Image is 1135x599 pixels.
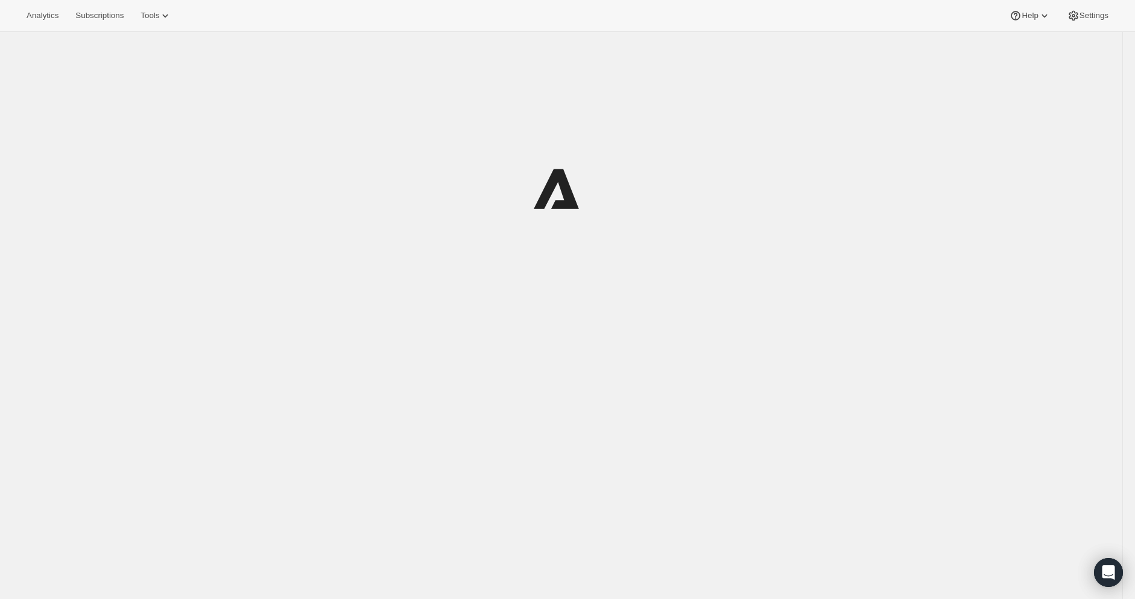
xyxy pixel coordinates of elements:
[1002,7,1057,24] button: Help
[133,7,179,24] button: Tools
[1094,558,1123,587] div: Open Intercom Messenger
[27,11,58,20] span: Analytics
[75,11,124,20] span: Subscriptions
[1080,11,1108,20] span: Settings
[19,7,66,24] button: Analytics
[68,7,131,24] button: Subscriptions
[1060,7,1116,24] button: Settings
[1022,11,1038,20] span: Help
[141,11,159,20] span: Tools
